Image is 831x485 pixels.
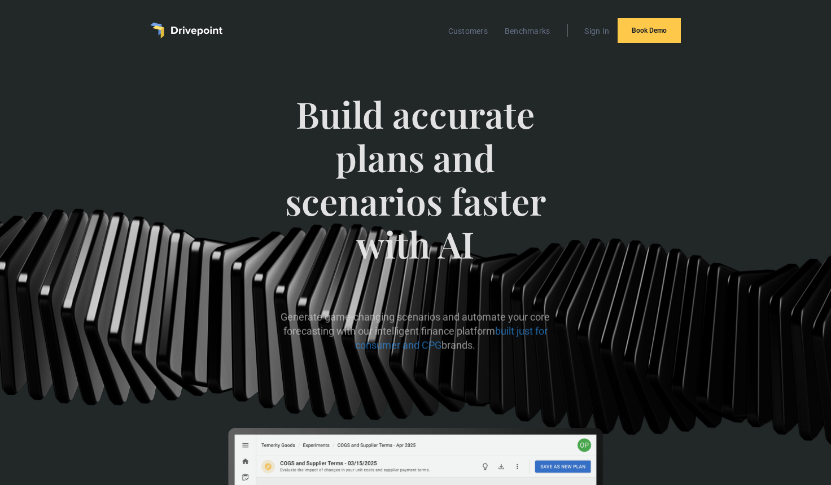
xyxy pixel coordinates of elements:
[443,24,493,38] a: Customers
[150,23,222,38] a: home
[499,24,556,38] a: Benchmarks
[274,310,557,353] p: Generate game-changing scenarios and automate your core forecasting with our intelligent finance ...
[274,93,557,289] span: Build accurate plans and scenarios faster with AI
[579,24,615,38] a: Sign In
[618,18,681,43] a: Book Demo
